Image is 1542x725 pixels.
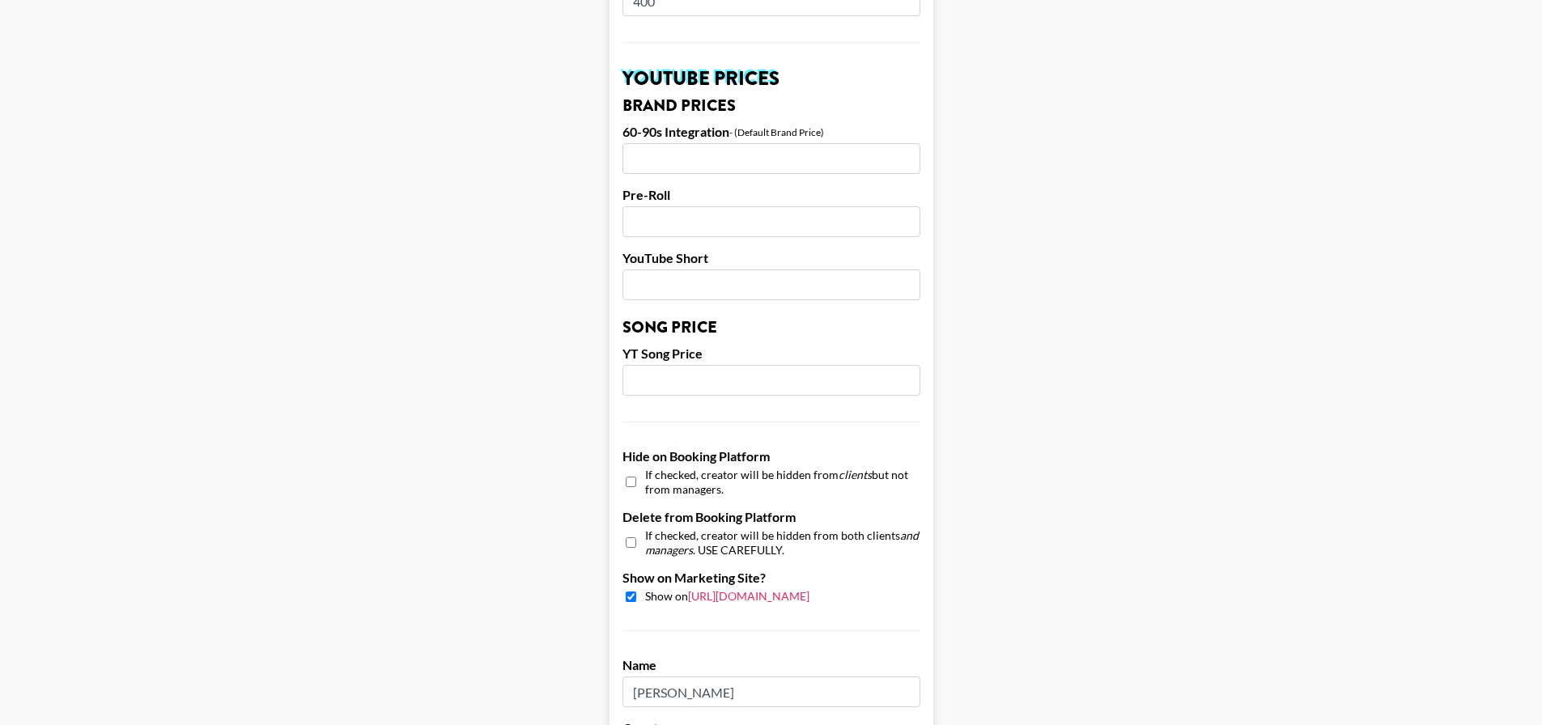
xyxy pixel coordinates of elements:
[839,468,872,481] em: clients
[622,250,920,266] label: YouTube Short
[622,320,920,336] h3: Song Price
[645,528,919,557] em: and managers
[645,589,809,604] span: Show on
[622,657,920,673] label: Name
[622,448,920,464] label: Hide on Booking Platform
[622,346,920,362] label: YT Song Price
[688,589,809,603] a: [URL][DOMAIN_NAME]
[622,570,920,586] label: Show on Marketing Site?
[645,468,920,496] span: If checked, creator will be hidden from but not from managers.
[622,69,920,88] h2: YouTube Prices
[645,528,920,557] span: If checked, creator will be hidden from both clients . USE CAREFULLY.
[729,126,824,138] div: - (Default Brand Price)
[622,509,920,525] label: Delete from Booking Platform
[622,187,920,203] label: Pre-Roll
[622,124,729,140] label: 60-90s Integration
[622,98,920,114] h3: Brand Prices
